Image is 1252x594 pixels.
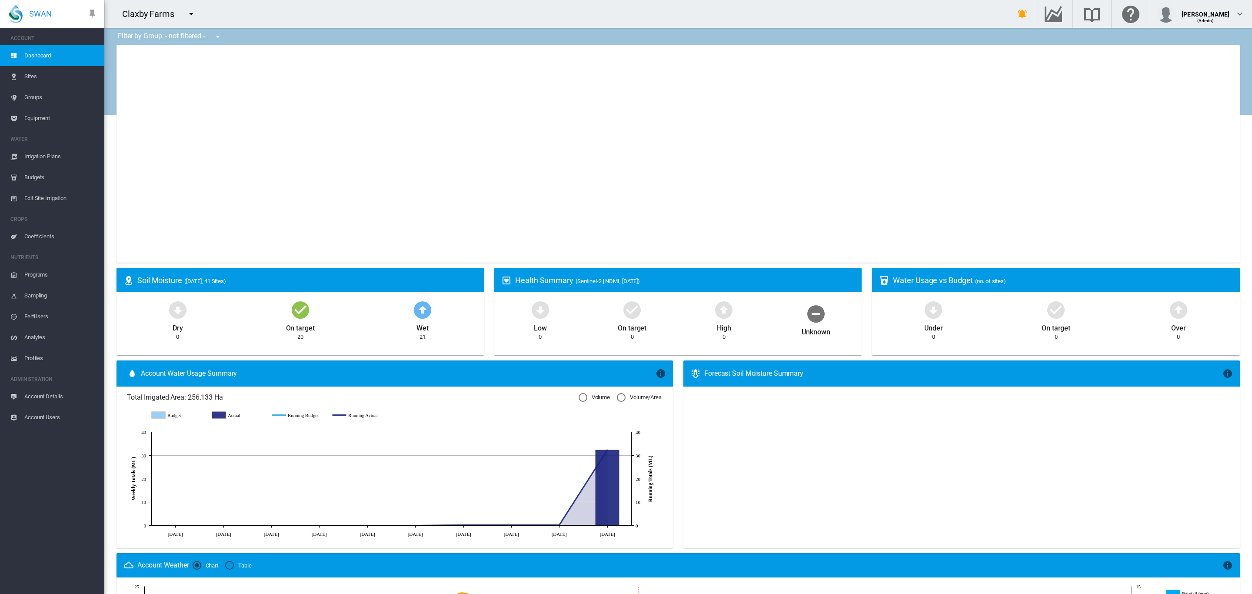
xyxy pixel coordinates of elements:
span: Dashboard [24,45,97,66]
div: [PERSON_NAME] [1182,7,1229,15]
md-icon: icon-menu-down [186,9,196,19]
md-icon: icon-weather-cloudy [123,560,134,571]
circle: Running Actual 5 Sept 0.2 [509,523,513,527]
span: ([DATE], 41 Sites) [184,278,226,284]
tspan: 15 [1136,584,1141,589]
span: WATER [10,132,97,146]
circle: Running Actual 18 Jul 0 [173,524,177,527]
tspan: [DATE] [552,531,567,537]
span: CROPS [10,212,97,226]
span: Sites [24,66,97,87]
img: SWAN-Landscape-Logo-Colour-drop.png [9,5,23,23]
div: 0 [631,333,634,341]
tspan: 40 [141,430,146,435]
div: On target [1042,320,1070,333]
md-icon: icon-checkbox-marked-circle [1046,299,1066,320]
span: Irrigation Plans [24,146,97,167]
tspan: [DATE] [408,531,423,537]
md-icon: Click here for help [1120,9,1141,19]
div: Water Usage vs Budget [893,275,1232,286]
button: icon-menu-down [183,5,200,23]
div: 0 [932,333,935,341]
md-icon: icon-arrow-up-bold-circle [412,299,433,320]
div: 0 [1055,333,1058,341]
div: 0 [176,333,179,341]
div: 0 [1177,333,1180,341]
md-icon: icon-information [1222,368,1233,379]
tspan: Running Totals (ML) [647,456,653,502]
md-radio-button: Volume/Area [617,394,662,402]
md-icon: icon-bell-ring [1017,9,1028,19]
tspan: 10 [636,500,640,505]
md-icon: icon-menu-down [213,31,223,42]
circle: Running Actual 15 Aug 0 [366,524,369,527]
button: icon-bell-ring [1014,5,1031,23]
div: Low [534,320,547,333]
circle: Running Actual 8 Aug 0 [317,524,321,527]
tspan: [DATE] [504,531,519,537]
tspan: 30 [636,453,640,458]
tspan: 30 [141,453,146,458]
div: Account Weather [137,561,189,570]
md-icon: icon-arrow-down-bold-circle [923,299,944,320]
div: High [717,320,731,333]
span: (no. of sites) [975,278,1006,284]
div: 21 [420,333,426,341]
circle: Running Actual 25 Jul 0 [222,524,225,527]
circle: Running Actual 22 Aug 0 [413,524,417,527]
div: 20 [297,333,303,341]
span: Total Irrigated Area: 256.133 Ha [127,393,579,402]
span: ACCOUNT [10,31,97,45]
g: Actual 19 Sept 32.29 [595,450,619,526]
div: Claxby Farms [122,8,182,20]
div: Forecast Soil Moisture Summary [704,369,1222,378]
circle: Running Actual 1 Aug 0 [270,524,273,527]
tspan: 40 [636,430,640,435]
span: NUTRIENTS [10,250,97,264]
div: Soil Moisture [137,275,477,286]
span: Equipment [24,108,97,129]
div: 0 [723,333,726,341]
span: (Admin) [1197,18,1214,23]
g: Running Budget [272,411,324,419]
tspan: Weekly Totals (ML) [130,457,137,501]
tspan: 0 [636,523,638,528]
div: Dry [173,320,183,333]
div: On target [286,320,315,333]
tspan: 20 [141,477,146,482]
img: profile.jpg [1157,5,1175,23]
md-icon: icon-arrow-down-bold-circle [167,299,188,320]
md-icon: icon-information [656,368,666,379]
md-radio-button: Chart [193,561,219,570]
md-icon: Go to the Data Hub [1043,9,1064,19]
md-icon: icon-minus-circle [806,303,826,324]
tspan: 0 [144,523,147,528]
tspan: [DATE] [264,531,279,537]
tspan: [DATE] [168,531,183,537]
circle: Running Actual 12 Sept 0.2 [557,523,561,527]
div: 0 [539,333,542,341]
button: icon-menu-down [209,28,226,45]
tspan: [DATE] [216,531,231,537]
tspan: 20 [636,477,640,482]
span: Budgets [24,167,97,188]
span: Edit Site Irrigation [24,188,97,209]
div: Filter by Group: - not filtered - [111,28,229,45]
tspan: [DATE] [312,531,327,537]
circle: Running Actual 29 Aug 0.2 [462,523,465,527]
md-icon: Search the knowledge base [1082,9,1102,19]
div: Under [924,320,943,333]
span: Groups [24,87,97,108]
md-icon: icon-arrow-down-bold-circle [530,299,551,320]
tspan: [DATE] [600,531,615,537]
div: Health Summary [515,275,855,286]
span: Account Users [24,407,97,428]
tspan: [DATE] [360,531,375,537]
md-icon: icon-chevron-down [1235,9,1245,19]
md-icon: icon-thermometer-lines [690,368,701,379]
md-icon: icon-water [127,368,137,379]
span: Profiles [24,348,97,369]
span: Sampling [24,285,97,306]
md-icon: icon-checkbox-marked-circle [290,299,311,320]
g: Running Actual [333,411,384,419]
